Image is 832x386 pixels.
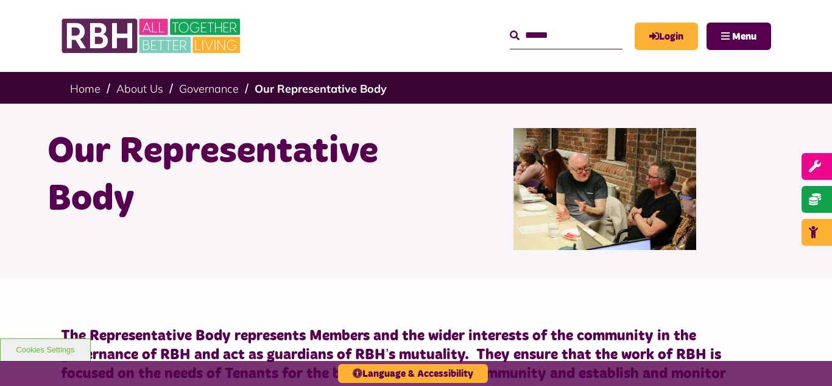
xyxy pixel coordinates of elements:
img: RBH [61,12,244,60]
a: Our Representative Body [255,82,387,96]
a: MyRBH [635,23,698,50]
button: Language & Accessibility [338,364,488,383]
h1: Our Representative Body [48,128,407,223]
img: Rep Body [513,128,696,250]
iframe: Netcall Web Assistant for live chat [777,331,832,386]
a: Home [70,82,100,96]
a: About Us [116,82,163,96]
button: Navigation [707,23,771,50]
span: Menu [732,32,756,41]
a: Governance [179,82,239,96]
